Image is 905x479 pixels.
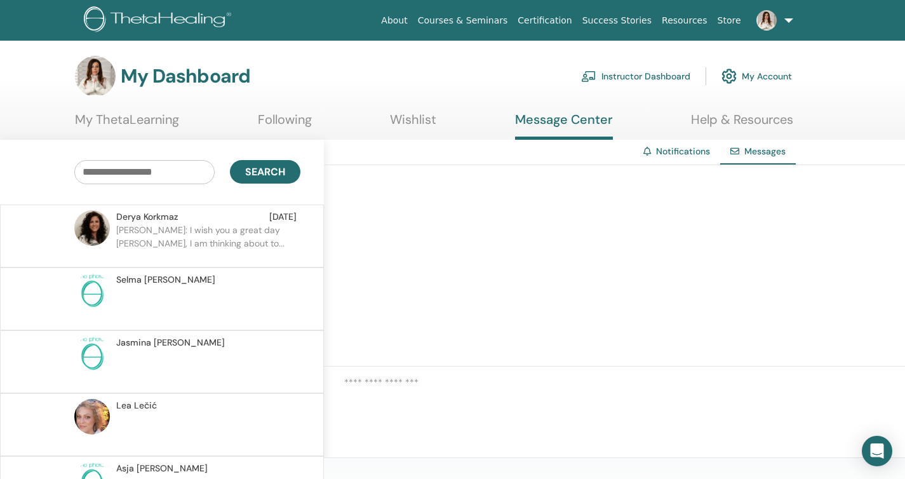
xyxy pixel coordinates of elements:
[581,71,596,82] img: chalkboard-teacher.svg
[721,62,792,90] a: My Account
[116,273,215,287] span: Selma [PERSON_NAME]
[75,112,179,137] a: My ThetaLearning
[515,112,613,140] a: Message Center
[245,165,285,179] span: Search
[74,210,110,246] img: default.jpg
[756,10,777,30] img: default.png
[713,9,746,32] a: Store
[656,145,710,157] a: Notifications
[116,399,157,412] span: Lea Lečić
[744,145,786,157] span: Messages
[74,399,110,435] img: default.jpg
[116,462,208,475] span: Asja [PERSON_NAME]
[116,336,225,349] span: Jasmina [PERSON_NAME]
[258,112,312,137] a: Following
[121,65,250,88] h3: My Dashboard
[230,160,300,184] button: Search
[74,336,110,372] img: no-photo.png
[413,9,513,32] a: Courses & Seminars
[376,9,412,32] a: About
[390,112,436,137] a: Wishlist
[577,9,657,32] a: Success Stories
[513,9,577,32] a: Certification
[862,436,892,466] div: Open Intercom Messenger
[74,273,110,309] img: no-photo.png
[721,65,737,87] img: cog.svg
[116,210,178,224] span: Derya Korkmaz
[691,112,793,137] a: Help & Resources
[84,6,236,35] img: logo.png
[116,224,300,262] p: [PERSON_NAME]: I wish you a great day [PERSON_NAME], I am thinking about to...
[269,210,297,224] span: [DATE]
[657,9,713,32] a: Resources
[581,62,690,90] a: Instructor Dashboard
[75,56,116,97] img: default.png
